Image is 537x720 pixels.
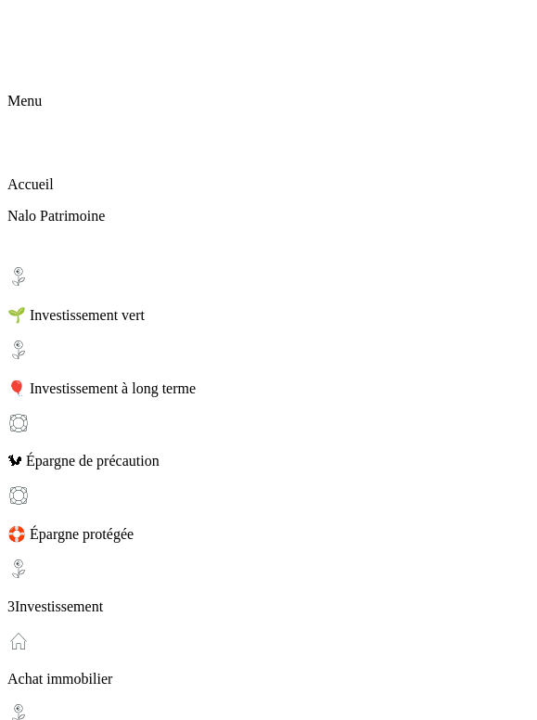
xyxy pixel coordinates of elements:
div: Achat immobilier [7,630,530,688]
p: 3Investissement [7,598,530,615]
p: Achat immobilier [7,671,530,688]
div: 🐿 Épargne de précaution [7,412,530,469]
p: 🛟 Épargne protégée [7,525,530,543]
p: 🐿 Épargne de précaution [7,453,530,469]
div: 3Investissement [7,558,530,615]
div: Accueil [7,135,530,193]
p: Accueil [7,176,530,193]
p: 🌱 Investissement vert [7,306,530,324]
div: 🌱 Investissement vert [7,265,530,324]
div: 🛟 Épargne protégée [7,484,530,543]
span: Menu [7,93,42,109]
p: 🎈 Investissement à long terme [7,379,530,397]
p: Nalo Patrimoine [7,208,530,225]
div: 🎈 Investissement à long terme [7,339,530,397]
